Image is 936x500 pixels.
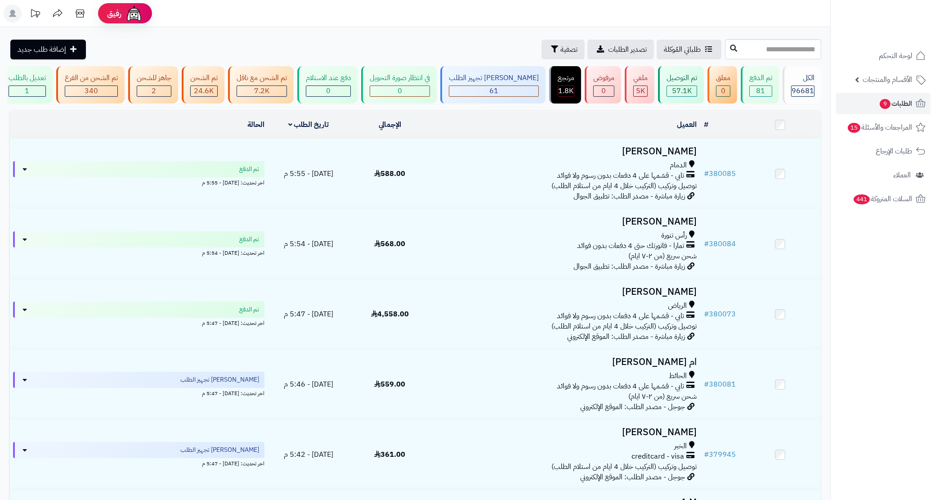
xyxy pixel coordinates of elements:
div: مرتجع [558,73,574,83]
a: طلبات الإرجاع [836,140,931,162]
span: [DATE] - 5:47 م [284,309,333,320]
h3: [PERSON_NAME] [434,216,697,227]
a: لوحة التحكم [836,45,931,67]
div: 57060 [667,86,697,96]
div: تم التوصيل [667,73,697,83]
a: السلات المتروكة441 [836,188,931,210]
span: توصيل وتركيب (التركيب خلال 4 ايام من استلام الطلب) [552,461,697,472]
div: [PERSON_NAME] تجهيز الطلب [449,73,539,83]
span: 15 [848,123,860,133]
div: 61 [449,86,538,96]
span: شحن سريع (من ٢-٧ ايام) [629,391,697,402]
span: جوجل - مصدر الطلب: الموقع الإلكتروني [581,401,685,412]
span: [DATE] - 5:55 م [284,168,333,179]
h3: [PERSON_NAME] [434,146,697,157]
span: تصدير الطلبات [608,44,647,55]
div: مرفوض [593,73,614,83]
span: الطلبات [879,97,912,110]
span: 4,558.00 [371,309,409,320]
span: # [704,168,709,179]
div: ملغي [633,73,648,83]
span: الأقسام والمنتجات [863,73,912,86]
h3: [PERSON_NAME] [434,427,697,437]
span: الخبر [675,441,687,451]
span: creditcard - visa [632,451,685,462]
div: 2 [137,86,171,96]
div: اخر تحديث: [DATE] - 5:47 م [13,318,264,327]
span: # [704,309,709,320]
a: تاريخ الطلب [288,119,329,130]
a: #380085 [704,168,736,179]
div: الكل [791,73,815,83]
span: 1.8K [559,86,574,96]
div: 1 [9,86,45,96]
h3: [PERSON_NAME] [434,287,697,297]
img: ai-face.png [125,5,143,23]
span: 81 [757,86,766,96]
a: #380073 [704,309,736,320]
div: 0 [717,86,730,96]
span: 5K [636,86,645,96]
span: الدمام [670,160,687,171]
a: تحديثات المنصة [24,5,46,25]
div: جاهز للشحن [137,73,171,83]
div: تعديل بالطلب [9,73,46,83]
span: [DATE] - 5:42 م [284,449,333,460]
div: 24608 [191,86,217,96]
a: الطلبات9 [836,93,931,114]
span: العملاء [893,169,911,181]
a: معلق 0 [706,66,739,104]
a: دفع عند الاستلام 0 [296,66,359,104]
a: تم الدفع 81 [739,66,781,104]
a: #380084 [704,239,736,249]
div: اخر تحديث: [DATE] - 5:47 م [13,388,264,397]
img: logo-2.png [875,25,927,44]
span: 588.00 [374,168,405,179]
a: #380081 [704,379,736,390]
a: مرفوض 0 [583,66,623,104]
span: [PERSON_NAME] تجهيز الطلب [180,375,259,384]
span: 61 [489,86,498,96]
span: رأس تنورة [662,230,687,241]
span: 96681 [792,86,814,96]
span: تم الدفع [239,165,259,174]
a: ملغي 5K [623,66,656,104]
a: تم الشحن من الفرع 340 [54,66,126,104]
a: تم التوصيل 57.1K [656,66,706,104]
div: في انتظار صورة التحويل [370,73,430,83]
span: 24.6K [194,86,214,96]
span: 441 [854,194,870,204]
span: زيارة مباشرة - مصدر الطلب: تطبيق الجوال [574,261,685,272]
a: #379945 [704,449,736,460]
a: إضافة طلب جديد [10,40,86,59]
span: [PERSON_NAME] تجهيز الطلب [180,446,259,455]
a: تم الشحن مع ناقل 7.2K [226,66,296,104]
a: المراجعات والأسئلة15 [836,117,931,138]
span: # [704,449,709,460]
span: تابي - قسّمها على 4 دفعات بدون رسوم ولا فوائد [557,171,685,181]
a: الكل96681 [781,66,823,104]
a: في انتظار صورة التحويل 0 [359,66,439,104]
span: إضافة طلب جديد [18,44,66,55]
div: معلق [716,73,730,83]
div: تم الشحن مع ناقل [237,73,287,83]
span: لوحة التحكم [879,50,912,62]
div: 7222 [237,86,287,96]
button: تصفية [542,40,585,59]
span: شحن سريع (من ٢-٧ ايام) [629,251,697,261]
span: 0 [602,86,606,96]
span: 7.2K [254,86,269,96]
span: [DATE] - 5:46 م [284,379,333,390]
span: 57.1K [672,86,692,96]
span: تمارا - فاتورتك حتى 4 دفعات بدون فوائد [578,241,685,251]
span: 0 [721,86,726,96]
a: تصدير الطلبات [587,40,654,59]
span: 568.00 [374,239,405,249]
div: دفع عند الاستلام [306,73,351,83]
span: تصفية [560,44,578,55]
div: تم الشحن [190,73,218,83]
span: جوجل - مصدر الطلب: الموقع الإلكتروني [581,472,685,482]
div: 0 [594,86,614,96]
a: # [704,119,709,130]
span: طلباتي المُوكلة [664,44,701,55]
